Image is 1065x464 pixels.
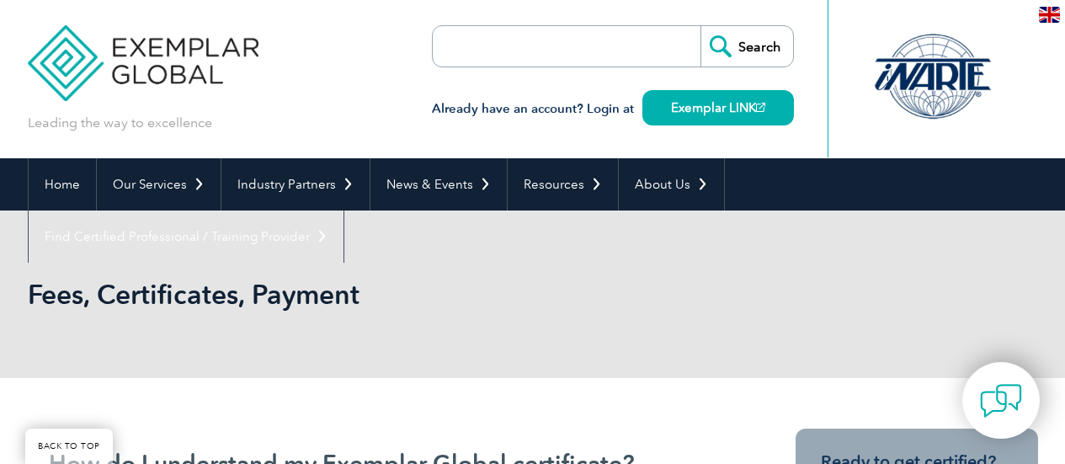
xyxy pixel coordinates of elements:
h1: Fees, Certificates, Payment [28,278,674,311]
a: News & Events [370,158,507,211]
h3: Already have an account? Login at [432,99,794,120]
a: Resources [508,158,618,211]
a: Exemplar LINK [642,90,794,125]
p: Leading the way to excellence [28,114,212,132]
img: contact-chat.png [980,380,1022,422]
img: open_square.png [756,103,765,112]
a: BACK TO TOP [25,429,113,464]
input: Search [700,26,793,67]
img: en [1039,7,1060,23]
a: Find Certified Professional / Training Provider [29,211,343,263]
a: About Us [619,158,724,211]
a: Industry Partners [221,158,370,211]
a: Home [29,158,96,211]
a: Our Services [97,158,221,211]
